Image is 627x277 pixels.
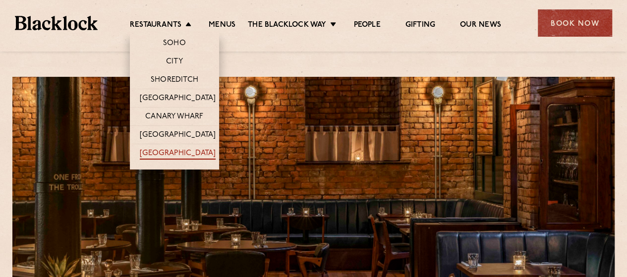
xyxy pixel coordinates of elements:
img: BL_Textured_Logo-footer-cropped.svg [15,16,98,30]
a: [GEOGRAPHIC_DATA] [140,94,216,105]
a: Canary Wharf [145,112,203,123]
a: Menus [209,20,235,31]
a: People [353,20,380,31]
a: Soho [163,39,186,50]
a: Shoreditch [151,75,198,86]
a: Our News [460,20,501,31]
div: Book Now [538,9,612,37]
a: City [166,57,183,68]
a: [GEOGRAPHIC_DATA] [140,149,216,160]
a: [GEOGRAPHIC_DATA] [140,130,216,141]
a: The Blacklock Way [248,20,326,31]
a: Restaurants [130,20,181,31]
a: Gifting [405,20,435,31]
